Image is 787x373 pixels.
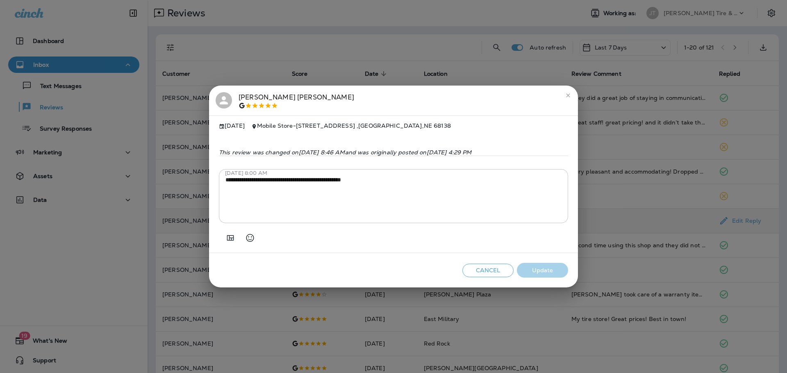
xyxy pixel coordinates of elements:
[345,149,472,156] span: and was originally posted on [DATE] 4:29 PM
[462,264,514,277] button: Cancel
[222,230,239,246] button: Add in a premade template
[239,92,354,109] div: [PERSON_NAME] [PERSON_NAME]
[219,149,568,156] p: This review was changed on [DATE] 8:46 AM
[562,89,575,102] button: close
[242,230,258,246] button: Select an emoji
[219,122,245,129] span: [DATE]
[257,122,451,129] span: Mobile Store - [STREET_ADDRESS] , [GEOGRAPHIC_DATA] , NE 68138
